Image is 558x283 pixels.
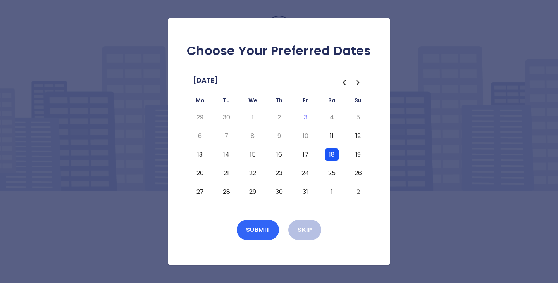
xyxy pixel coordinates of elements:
button: Tuesday, October 14th, 2025 [219,148,233,161]
th: Wednesday [239,96,266,108]
button: Thursday, October 16th, 2025 [272,148,286,161]
button: Friday, October 31st, 2025 [298,186,312,198]
button: Saturday, October 4th, 2025 [325,111,339,124]
button: Wednesday, October 29th, 2025 [246,186,260,198]
button: Thursday, October 23rd, 2025 [272,167,286,179]
button: Wednesday, October 8th, 2025 [246,130,260,142]
button: Saturday, October 11th, 2025 [325,130,339,142]
button: Monday, October 27th, 2025 [193,186,207,198]
img: Logo [240,16,318,54]
th: Saturday [319,96,345,108]
button: Monday, October 6th, 2025 [193,130,207,142]
table: October 2025 [187,96,371,201]
button: Saturday, October 18th, 2025, selected [325,148,339,161]
button: Wednesday, October 1st, 2025 [246,111,260,124]
button: Friday, October 24th, 2025 [298,167,312,179]
button: Go to the Next Month [351,76,365,90]
button: Sunday, October 19th, 2025 [351,148,365,161]
th: Tuesday [213,96,239,108]
button: Sunday, October 12th, 2025 [351,130,365,142]
button: Friday, October 10th, 2025 [298,130,312,142]
th: Monday [187,96,213,108]
button: Saturday, October 25th, 2025 [325,167,339,179]
button: Monday, October 13th, 2025 [193,148,207,161]
span: [DATE] [193,74,218,86]
button: Thursday, October 2nd, 2025 [272,111,286,124]
h2: Choose Your Preferred Dates [181,43,377,59]
th: Friday [292,96,319,108]
button: Today, Friday, October 3rd, 2025 [298,111,312,124]
button: Go to the Previous Month [337,76,351,90]
button: Thursday, October 30th, 2025 [272,186,286,198]
button: Sunday, October 5th, 2025 [351,111,365,124]
th: Thursday [266,96,292,108]
button: Tuesday, October 21st, 2025 [219,167,233,179]
button: Thursday, October 9th, 2025 [272,130,286,142]
button: Sunday, November 2nd, 2025 [351,186,365,198]
button: Monday, October 20th, 2025 [193,167,207,179]
button: Tuesday, September 30th, 2025 [219,111,233,124]
th: Sunday [345,96,371,108]
button: Tuesday, October 28th, 2025 [219,186,233,198]
button: Skip [288,220,321,240]
button: Submit [237,220,279,240]
button: Tuesday, October 7th, 2025 [219,130,233,142]
button: Friday, October 17th, 2025 [298,148,312,161]
button: Wednesday, October 15th, 2025 [246,148,260,161]
button: Wednesday, October 22nd, 2025 [246,167,260,179]
button: Saturday, November 1st, 2025 [325,186,339,198]
button: Sunday, October 26th, 2025 [351,167,365,179]
button: Monday, September 29th, 2025 [193,111,207,124]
